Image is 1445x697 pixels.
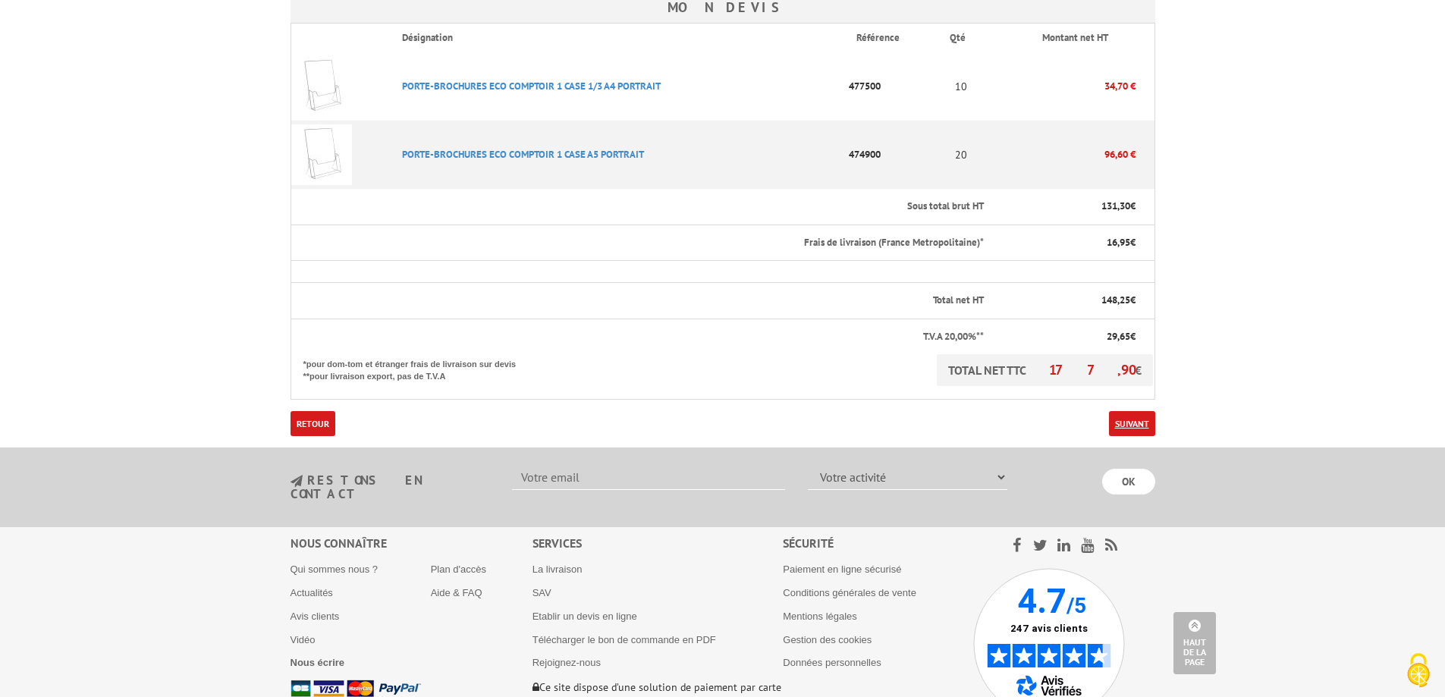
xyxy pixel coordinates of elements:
p: € [997,199,1135,214]
p: 34,70 € [985,73,1135,99]
span: 148,25 [1101,294,1130,306]
th: Total net HT [291,283,985,319]
a: Télécharger le bon de commande en PDF [532,634,716,645]
a: Vidéo [291,634,316,645]
a: Conditions générales de vente [783,587,916,598]
a: Etablir un devis en ligne [532,611,637,622]
a: Avis clients [291,611,340,622]
img: PORTE-BROCHURES ECO COMPTOIR 1 CASE 1/3 A4 PORTRAIT [291,56,352,117]
span: 177,90 [1049,361,1135,378]
a: Nous écrire [291,657,345,668]
a: Rejoignez-nous [532,657,601,668]
p: *pour dom-tom et étranger frais de livraison sur devis **pour livraison export, pas de T.V.A [303,354,531,382]
th: Sous total brut HT [291,189,985,224]
th: Frais de livraison (France Metropolitaine)* [291,224,985,261]
div: Services [532,535,784,552]
a: Actualités [291,587,333,598]
th: Désignation [390,24,844,52]
input: OK [1102,469,1155,494]
a: Mentions légales [783,611,857,622]
button: Cookies (fenêtre modale) [1392,645,1445,697]
img: PORTE-BROCHURES ECO COMPTOIR 1 CASE A5 PORTRAIT [291,124,352,185]
td: 20 [938,121,986,189]
input: Votre email [512,464,785,490]
a: Retour [291,411,335,436]
p: Montant net HT [997,31,1152,46]
a: Données personnelles [783,657,881,668]
p: € [997,330,1135,344]
a: Aide & FAQ [431,587,482,598]
p: € [997,236,1135,250]
p: 96,60 € [985,141,1135,168]
a: PORTE-BROCHURES ECO COMPTOIR 1 CASE 1/3 A4 PORTRAIT [402,80,661,93]
td: 10 [938,52,986,121]
a: Qui sommes nous ? [291,564,379,575]
p: TOTAL NET TTC € [937,354,1153,386]
a: SAV [532,587,551,598]
a: Plan d'accès [431,564,486,575]
img: newsletter.jpg [291,475,303,488]
a: Paiement en ligne sécurisé [783,564,901,575]
img: Cookies (fenêtre modale) [1399,651,1437,689]
a: Suivant [1109,411,1155,436]
span: 16,95 [1107,236,1130,249]
th: Qté [938,24,986,52]
div: Nous connaître [291,535,532,552]
th: Référence [844,24,937,52]
a: La livraison [532,564,583,575]
p: 474900 [844,141,937,168]
h3: restons en contact [291,474,490,501]
span: 29,65 [1107,330,1130,343]
p: 477500 [844,73,937,99]
div: Sécurité [783,535,973,552]
a: Haut de la page [1173,612,1216,674]
p: T.V.A 20,00%** [303,330,985,344]
a: Gestion des cookies [783,634,872,645]
p: € [997,294,1135,308]
a: PORTE-BROCHURES ECO COMPTOIR 1 CASE A5 PORTRAIT [402,148,644,161]
span: 131,30 [1101,199,1130,212]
